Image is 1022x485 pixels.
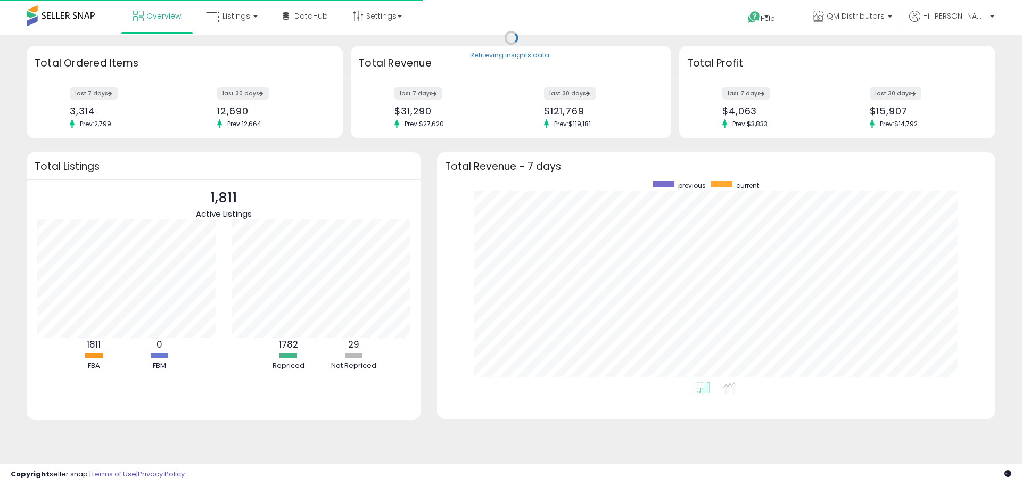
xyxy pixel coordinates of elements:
[722,105,829,117] div: $4,063
[761,14,775,23] span: Help
[138,469,185,479] a: Privacy Policy
[909,11,994,35] a: Hi [PERSON_NAME]
[279,338,298,351] b: 1782
[70,87,118,100] label: last 7 days
[470,51,553,61] div: Retrieving insights data..
[35,162,413,170] h3: Total Listings
[35,56,335,71] h3: Total Ordered Items
[222,11,250,21] span: Listings
[222,119,267,128] span: Prev: 12,664
[544,105,653,117] div: $121,769
[87,338,101,351] b: 1811
[394,87,442,100] label: last 7 days
[923,11,987,21] span: Hi [PERSON_NAME]
[70,105,177,117] div: 3,314
[870,87,921,100] label: last 30 days
[257,361,320,371] div: Repriced
[196,188,252,208] p: 1,811
[445,162,987,170] h3: Total Revenue - 7 days
[549,119,596,128] span: Prev: $119,181
[722,87,770,100] label: last 7 days
[399,119,449,128] span: Prev: $27,620
[156,338,162,351] b: 0
[196,208,252,219] span: Active Listings
[217,105,324,117] div: 12,690
[75,119,117,128] span: Prev: 2,799
[747,11,761,24] i: Get Help
[687,56,987,71] h3: Total Profit
[11,469,50,479] strong: Copyright
[322,361,386,371] div: Not Repriced
[736,181,759,190] span: current
[544,87,596,100] label: last 30 days
[739,3,796,35] a: Help
[348,338,359,351] b: 29
[217,87,269,100] label: last 30 days
[11,470,185,480] div: seller snap | |
[870,105,977,117] div: $15,907
[62,361,126,371] div: FBA
[678,181,706,190] span: previous
[146,11,181,21] span: Overview
[827,11,885,21] span: QM Distributors
[127,361,191,371] div: FBM
[359,56,663,71] h3: Total Revenue
[91,469,136,479] a: Terms of Use
[875,119,923,128] span: Prev: $14,792
[394,105,503,117] div: $31,290
[727,119,773,128] span: Prev: $3,833
[294,11,328,21] span: DataHub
